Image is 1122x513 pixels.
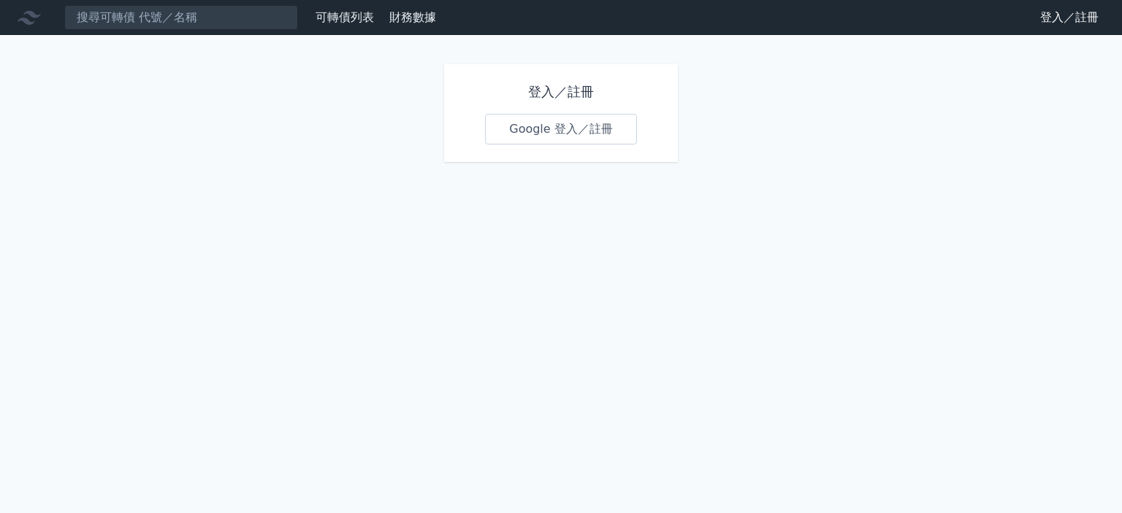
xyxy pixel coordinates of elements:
a: 登入／註冊 [1028,6,1110,29]
a: Google 登入／註冊 [485,114,637,144]
input: 搜尋可轉債 代號／名稱 [64,5,298,30]
a: 可轉債列表 [316,10,374,24]
h1: 登入／註冊 [485,82,637,102]
a: 財務數據 [389,10,436,24]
